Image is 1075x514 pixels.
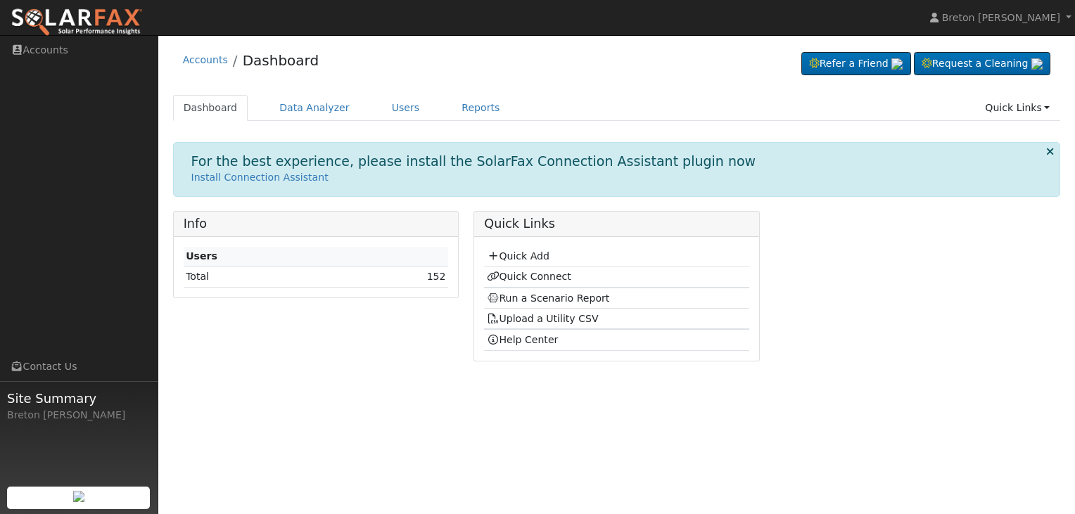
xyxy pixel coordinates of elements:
[891,58,903,70] img: retrieve
[7,408,151,423] div: Breton [PERSON_NAME]
[7,389,151,408] span: Site Summary
[484,217,749,231] h5: Quick Links
[191,153,756,169] h1: For the best experience, please install the SolarFax Connection Assistant plugin now
[183,54,228,65] a: Accounts
[73,491,84,502] img: retrieve
[243,52,319,69] a: Dashboard
[184,266,327,287] td: Total
[487,271,571,282] a: Quick Connect
[191,172,329,183] a: Install Connection Assistant
[487,313,599,324] a: Upload a Utility CSV
[427,271,446,282] a: 152
[487,334,559,345] a: Help Center
[914,52,1050,76] a: Request a Cleaning
[269,95,360,121] a: Data Analyzer
[974,95,1060,121] a: Quick Links
[451,95,510,121] a: Reports
[184,217,448,231] h5: Info
[11,8,143,37] img: SolarFax
[173,95,248,121] a: Dashboard
[942,12,1060,23] span: Breton [PERSON_NAME]
[186,250,217,262] strong: Users
[487,293,610,304] a: Run a Scenario Report
[801,52,911,76] a: Refer a Friend
[1031,58,1043,70] img: retrieve
[487,250,549,262] a: Quick Add
[381,95,431,121] a: Users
